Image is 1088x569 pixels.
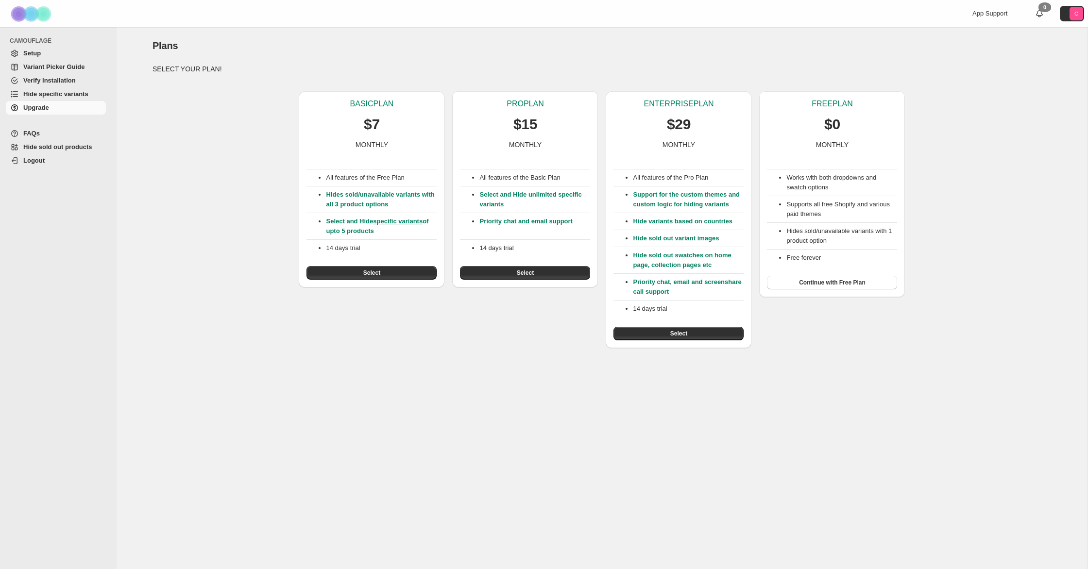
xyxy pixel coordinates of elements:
span: Hide specific variants [23,90,88,98]
p: All features of the Pro Plan [633,173,744,183]
p: PRO PLAN [507,99,544,109]
span: Verify Installation [23,77,76,84]
p: All features of the Free Plan [326,173,437,183]
span: Variant Picker Guide [23,63,85,70]
li: Works with both dropdowns and swatch options [786,173,897,192]
a: Setup [6,47,106,60]
p: Support for the custom themes and custom logic for hiding variants [633,190,744,209]
span: Setup [23,50,41,57]
a: specific variants [373,218,423,225]
p: Priority chat and email support [479,217,590,236]
span: CAMOUFLAGE [10,37,110,45]
p: Hide sold out swatches on home page, collection pages etc [633,251,744,270]
li: Free forever [786,253,897,263]
p: 14 days trial [633,304,744,314]
p: SELECT YOUR PLAN! [153,64,1052,74]
a: Logout [6,154,106,167]
a: Hide sold out products [6,140,106,154]
p: MONTHLY [663,140,695,150]
span: App Support [972,10,1007,17]
span: FAQs [23,130,40,137]
span: Continue with Free Plan [799,279,866,286]
a: Verify Installation [6,74,106,87]
button: Select [613,327,744,340]
div: 0 [1038,2,1051,12]
a: FAQs [6,127,106,140]
p: MONTHLY [816,140,849,150]
span: Select [670,330,687,337]
img: Camouflage [8,0,56,27]
button: Avatar with initials C [1060,6,1084,21]
p: FREE PLAN [812,99,852,109]
a: Upgrade [6,101,106,115]
p: $0 [824,115,840,134]
p: Hide sold out variant images [633,234,744,243]
span: Avatar with initials C [1070,7,1083,20]
a: Hide specific variants [6,87,106,101]
p: Hides sold/unavailable variants with all 3 product options [326,190,437,209]
p: Priority chat, email and screenshare call support [633,277,744,297]
span: Plans [153,40,178,51]
p: Hide variants based on countries [633,217,744,226]
button: Select [306,266,437,280]
button: Select [460,266,590,280]
p: Select and Hide of upto 5 products [326,217,437,236]
p: 14 days trial [326,243,437,253]
p: MONTHLY [509,140,542,150]
p: MONTHLY [356,140,388,150]
p: BASIC PLAN [350,99,394,109]
li: Supports all free Shopify and various paid themes [786,200,897,219]
a: 0 [1035,9,1044,18]
a: Variant Picker Guide [6,60,106,74]
text: C [1074,11,1078,17]
p: $7 [364,115,380,134]
p: 14 days trial [479,243,590,253]
span: Hide sold out products [23,143,92,151]
p: $15 [513,115,537,134]
p: ENTERPRISE PLAN [644,99,714,109]
li: Hides sold/unavailable variants with 1 product option [786,226,897,246]
span: Select [517,269,534,277]
span: Select [363,269,380,277]
p: All features of the Basic Plan [479,173,590,183]
p: Select and Hide unlimited specific variants [479,190,590,209]
span: Upgrade [23,104,49,111]
span: Logout [23,157,45,164]
button: Continue with Free Plan [767,276,897,289]
p: $29 [667,115,691,134]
